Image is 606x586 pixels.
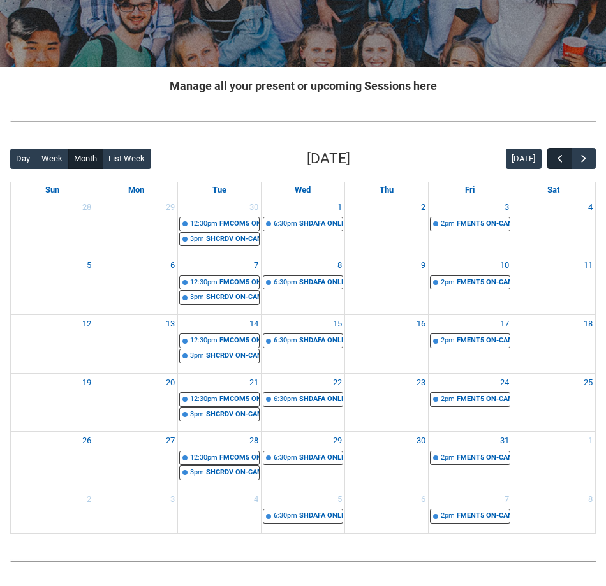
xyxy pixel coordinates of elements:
[274,219,297,230] div: 6:30pm
[274,511,297,522] div: 6:30pm
[10,149,36,169] button: Day
[572,148,596,169] button: Next Month
[103,149,151,169] button: List Week
[247,432,261,450] a: Go to October 28, 2025
[502,198,512,216] a: Go to October 3, 2025
[377,182,396,198] a: Thursday
[418,198,428,216] a: Go to October 2, 2025
[462,182,477,198] a: Friday
[330,432,344,450] a: Go to October 29, 2025
[219,394,259,405] div: FMCOM5 ON-CAMPUS Sustainable Marketing Communications STAGE 5 | Studio 7 ([PERSON_NAME].) (capaci...
[344,198,428,256] td: Go to October 2, 2025
[84,490,94,508] a: Go to November 2, 2025
[547,148,572,169] button: Previous Month
[11,256,94,315] td: Go to October 5, 2025
[251,490,261,508] a: Go to November 4, 2025
[11,432,94,490] td: Go to October 26, 2025
[178,198,262,256] td: Go to September 30, 2025
[80,374,94,392] a: Go to October 19, 2025
[11,198,94,256] td: Go to September 28, 2025
[441,335,455,346] div: 2pm
[94,198,178,256] td: Go to September 29, 2025
[168,490,177,508] a: Go to November 3, 2025
[262,432,345,490] td: Go to October 29, 2025
[299,219,343,230] div: SHDAFA ONLINE ONLY Data Analysis and Fashion Analytics STAGE 5 | Online | [PERSON_NAME]
[299,335,343,346] div: SHDAFA ONLINE ONLY Data Analysis and Fashion Analytics STAGE 5 | Online | [PERSON_NAME]
[178,432,262,490] td: Go to October 28, 2025
[206,292,259,303] div: SHCRDV ON-CAMPUS Career Development (V2) STAGE 5 | Studio 10 ([PERSON_NAME]. L1) (capacity x20ppl...
[68,149,103,169] button: Month
[11,490,94,533] td: Go to November 2, 2025
[190,453,218,464] div: 12:30pm
[126,182,147,198] a: Monday
[581,315,595,333] a: Go to October 18, 2025
[94,490,178,533] td: Go to November 3, 2025
[581,374,595,392] a: Go to October 25, 2025
[178,373,262,432] td: Go to October 21, 2025
[418,256,428,274] a: Go to October 9, 2025
[441,453,455,464] div: 2pm
[206,409,259,420] div: SHCRDV ON-CAMPUS Career Development (V2) STAGE 5 | Studio 10 ([PERSON_NAME]. L1) (capacity x20ppl...
[219,219,259,230] div: FMCOM5 ON-CAMPUS Sustainable Marketing Communications STAGE 5 | Studio 7 ([PERSON_NAME].) (capaci...
[441,219,455,230] div: 2pm
[457,219,510,230] div: FMENT5 ON-CAMPUS Creative Entrepreneurship STAGE 5 | [GEOGRAPHIC_DATA] ([PERSON_NAME].) (capacity...
[414,374,428,392] a: Go to October 23, 2025
[414,432,428,450] a: Go to October 30, 2025
[428,373,512,432] td: Go to October 24, 2025
[163,374,177,392] a: Go to October 20, 2025
[457,394,510,405] div: FMENT5 ON-CAMPUS Creative Entrepreneurship STAGE 5 | [GEOGRAPHIC_DATA] ([PERSON_NAME].) (capacity...
[190,394,218,405] div: 12:30pm
[163,432,177,450] a: Go to October 27, 2025
[428,198,512,256] td: Go to October 3, 2025
[441,277,455,288] div: 2pm
[344,432,428,490] td: Go to October 30, 2025
[344,314,428,373] td: Go to October 16, 2025
[292,182,313,198] a: Wednesday
[247,374,261,392] a: Go to October 21, 2025
[512,256,595,315] td: Go to October 11, 2025
[10,77,596,94] h2: Manage all your present or upcoming Sessions here
[80,432,94,450] a: Go to October 26, 2025
[512,198,595,256] td: Go to October 4, 2025
[428,490,512,533] td: Go to November 7, 2025
[178,256,262,315] td: Go to October 7, 2025
[178,314,262,373] td: Go to October 14, 2025
[307,148,350,170] h2: [DATE]
[498,256,512,274] a: Go to October 10, 2025
[330,374,344,392] a: Go to October 22, 2025
[344,490,428,533] td: Go to November 6, 2025
[441,394,455,405] div: 2pm
[335,490,344,508] a: Go to November 5, 2025
[506,149,542,169] button: [DATE]
[274,394,297,405] div: 6:30pm
[94,432,178,490] td: Go to October 27, 2025
[512,490,595,533] td: Go to November 8, 2025
[262,373,345,432] td: Go to October 22, 2025
[512,373,595,432] td: Go to October 25, 2025
[428,314,512,373] td: Go to October 17, 2025
[299,394,343,405] div: SHDAFA ONLINE ONLY Data Analysis and Fashion Analytics STAGE 5 | Online | [PERSON_NAME]
[586,432,595,450] a: Go to November 1, 2025
[545,182,562,198] a: Saturday
[210,182,229,198] a: Tuesday
[219,277,259,288] div: FMCOM5 ON-CAMPUS Sustainable Marketing Communications STAGE 5 | Studio 7 ([PERSON_NAME].) (capaci...
[262,490,345,533] td: Go to November 5, 2025
[498,315,512,333] a: Go to October 17, 2025
[262,198,345,256] td: Go to October 1, 2025
[43,182,62,198] a: Sunday
[11,373,94,432] td: Go to October 19, 2025
[498,374,512,392] a: Go to October 24, 2025
[586,198,595,216] a: Go to October 4, 2025
[94,373,178,432] td: Go to October 20, 2025
[190,277,218,288] div: 12:30pm
[190,409,204,420] div: 3pm
[335,198,344,216] a: Go to October 1, 2025
[299,453,343,464] div: SHDAFA ONLINE ONLY Data Analysis and Fashion Analytics STAGE 5 | Online | [PERSON_NAME]
[344,373,428,432] td: Go to October 23, 2025
[512,314,595,373] td: Go to October 18, 2025
[163,198,177,216] a: Go to September 29, 2025
[80,198,94,216] a: Go to September 28, 2025
[84,256,94,274] a: Go to October 5, 2025
[190,467,204,478] div: 3pm
[168,256,177,274] a: Go to October 6, 2025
